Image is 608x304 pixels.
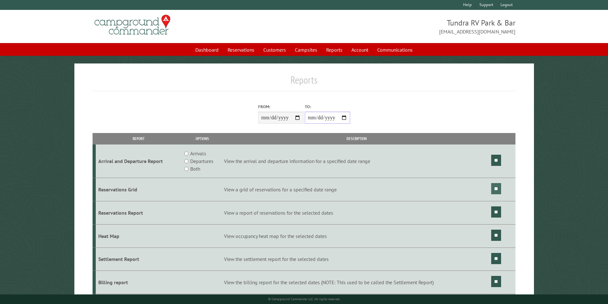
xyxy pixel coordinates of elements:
[223,271,490,294] td: View the billing report for the selected dates (NOTE: This used to be called the Settlement Report)
[96,271,182,294] td: Billing report
[96,248,182,271] td: Settlement Report
[304,18,516,35] span: Tundra RV Park & Bar [EMAIL_ADDRESS][DOMAIN_NAME]
[268,297,340,301] small: © Campground Commander LLC. All rights reserved.
[96,133,182,144] th: Report
[348,44,372,56] a: Account
[93,12,172,37] img: Campground Commander
[223,248,490,271] td: View the settlement report for the selected dates
[373,44,417,56] a: Communications
[190,165,200,173] label: Both
[96,224,182,248] td: Heat Map
[223,133,490,144] th: Description
[223,145,490,178] td: View the arrival and departure information for a specified date range
[96,201,182,224] td: Reservations Report
[223,224,490,248] td: View occupancy heat map for the selected dates
[224,44,258,56] a: Reservations
[93,74,516,91] h1: Reports
[190,150,206,157] label: Arrivals
[322,44,346,56] a: Reports
[190,157,214,165] label: Departures
[258,104,304,110] label: From:
[223,201,490,224] td: View a report of reservations for the selected dates
[305,104,350,110] label: To:
[96,178,182,201] td: Reservations Grid
[181,133,223,144] th: Options
[96,145,182,178] td: Arrival and Departure Report
[223,178,490,201] td: View a grid of reservations for a specified date range
[291,44,321,56] a: Campsites
[259,44,290,56] a: Customers
[191,44,222,56] a: Dashboard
